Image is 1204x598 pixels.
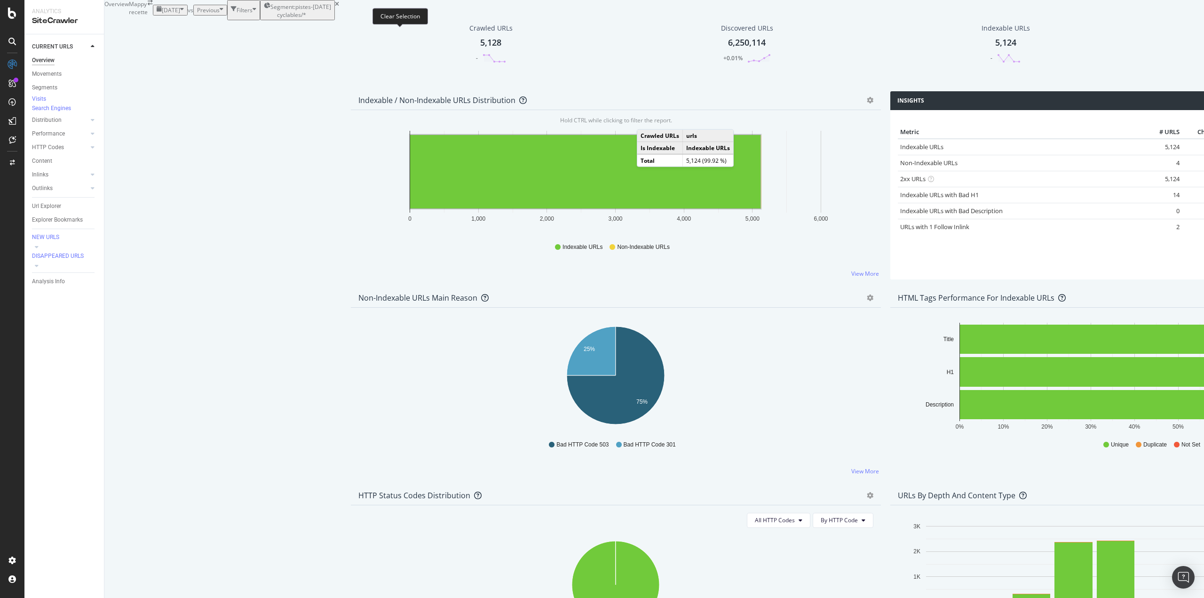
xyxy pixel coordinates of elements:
[913,523,920,529] text: 3K
[372,8,428,24] div: Clear Selection
[358,96,515,105] div: Indexable / Non-Indexable URLs Distribution
[32,56,55,65] div: Overview
[358,125,873,234] svg: A chart.
[32,215,97,225] a: Explorer Bookmarks
[32,115,88,125] a: Distribution
[943,336,954,343] text: Title
[851,270,879,278] a: View More
[867,492,873,499] div: gear
[556,441,609,449] span: Bad HTTP Code 503
[32,233,97,242] a: NEW URLS
[683,154,734,167] td: 5,124 (99.92 %)
[636,399,648,405] text: 75%
[471,215,485,222] text: 1,000
[32,115,62,125] div: Distribution
[900,207,1003,215] a: Indexable URLs with Bad Description
[990,54,992,62] div: -
[637,154,683,167] td: Total
[162,6,180,14] span: 2025 Aug. 23rd
[1172,423,1184,430] text: 50%
[1144,203,1182,219] td: 0
[913,574,920,580] text: 1K
[562,243,602,251] span: Indexable URLs
[1143,441,1167,449] span: Duplicate
[1144,219,1182,235] td: 2
[1144,155,1182,171] td: 4
[900,143,943,151] a: Indexable URLs
[995,37,1016,49] div: 5,124
[721,24,773,33] div: Discovered URLs
[32,83,57,93] div: Segments
[723,54,743,62] div: +0.01%
[814,215,828,222] text: 6,000
[624,441,676,449] span: Bad HTTP Code 301
[683,129,734,142] td: urls
[540,215,554,222] text: 2,000
[1129,423,1140,430] text: 40%
[584,346,595,352] text: 25%
[32,156,52,166] div: Content
[813,513,873,528] button: By HTTP Code
[32,8,96,16] div: Analytics
[32,277,97,287] a: Analysis Info
[270,3,313,19] span: Segment: pistes-cyclables/*
[32,129,88,139] a: Performance
[32,277,65,287] div: Analysis Info
[913,548,920,555] text: 2K
[32,156,97,166] a: Content
[900,175,926,183] a: 2xx URLs
[469,24,513,33] div: Crawled URLs
[32,215,83,225] div: Explorer Bookmarks
[926,401,954,408] text: Description
[1041,423,1053,430] text: 20%
[32,183,53,193] div: Outlinks
[747,513,810,528] button: All HTTP Codes
[900,223,969,231] a: URLs with 1 Follow Inlink
[32,129,65,139] div: Performance
[1172,566,1195,589] div: Open Intercom Messenger
[755,516,795,524] span: All HTTP Codes
[745,215,760,222] text: 5,000
[637,142,683,154] td: Is Indexable
[408,215,412,222] text: 0
[897,96,924,105] h4: Insights
[358,293,477,303] div: Non-Indexable URLs Main Reason
[188,6,193,14] span: vs
[728,37,766,49] div: 6,250,114
[867,97,873,104] div: gear
[32,183,88,193] a: Outlinks
[476,54,478,62] div: -
[956,423,964,430] text: 0%
[32,104,71,112] div: Search Engines
[32,95,46,103] div: Visits
[32,170,88,180] a: Inlinks
[358,491,470,500] div: HTTP Status Codes Distribution
[358,323,873,432] svg: A chart.
[898,293,1054,303] div: HTML Tags Performance for Indexable URLs
[617,243,669,251] span: Non-Indexable URLs
[947,368,954,375] text: H1
[677,215,691,222] text: 4,000
[32,16,96,26] div: SiteCrawler
[1144,171,1182,187] td: 5,124
[867,295,873,301] div: gear
[898,125,1144,139] th: Metric
[898,491,1015,500] div: URLs by Depth and Content Type
[1181,441,1200,449] span: Not Set
[851,467,879,475] a: View More
[32,252,97,261] a: DISAPPEARED URLS
[1085,423,1096,430] text: 30%
[32,143,64,152] div: HTTP Codes
[608,215,622,222] text: 3,000
[32,143,88,152] a: HTTP Codes
[998,423,1009,430] text: 10%
[32,69,62,79] div: Movements
[32,42,88,52] a: CURRENT URLS
[32,83,97,93] a: Segments
[313,3,331,19] div: [DATE]
[637,129,683,142] td: Crawled URLs
[1144,125,1182,139] th: # URLS
[32,252,84,260] div: DISAPPEARED URLS
[1111,441,1129,449] span: Unique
